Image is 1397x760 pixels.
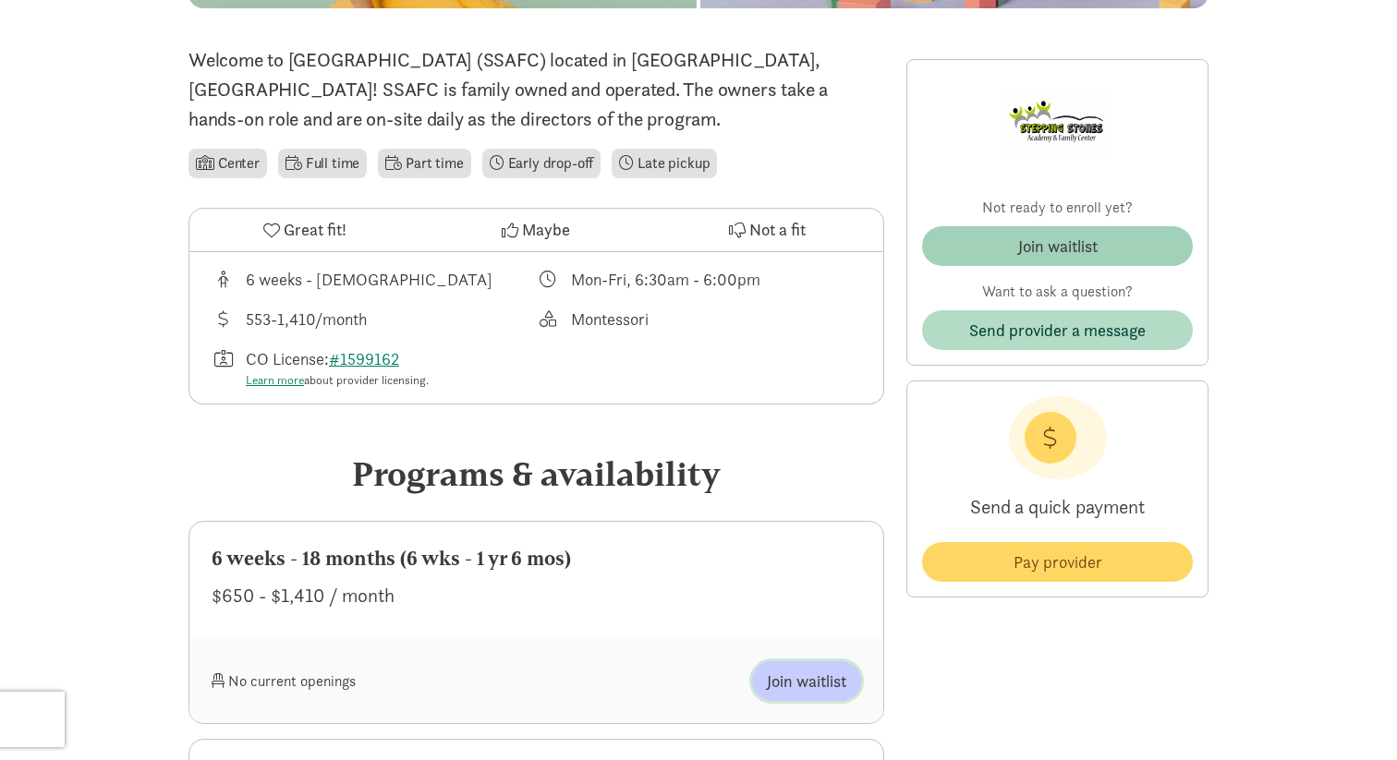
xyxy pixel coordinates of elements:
button: Not a fit [652,209,883,251]
div: Mon-Fri, 6:30am - 6:00pm [571,267,760,292]
button: Join waitlist [922,226,1193,266]
li: Center [188,149,267,178]
p: Not ready to enroll yet? [922,197,1193,219]
button: Join waitlist [752,661,861,701]
img: Provider logo [1002,75,1113,175]
a: Learn more [246,372,304,388]
div: 6 weeks - 18 months (6 wks - 1 yr 6 mos) [212,544,861,573]
p: Want to ask a question? [922,281,1193,303]
p: Welcome to [GEOGRAPHIC_DATA] (SSAFC) located in [GEOGRAPHIC_DATA], [GEOGRAPHIC_DATA]! SSAFC is fa... [188,45,884,134]
div: Age range for children that this provider cares for [212,267,537,292]
span: Pay provider [1014,549,1102,574]
div: Join waitlist [1018,234,1098,259]
li: Late pickup [612,149,717,178]
a: #1599162 [329,348,399,369]
div: about provider licensing. [246,371,429,390]
button: Maybe [420,209,651,251]
div: 553-1,410/month [246,307,367,332]
button: Great fit! [189,209,420,251]
span: Maybe [522,217,570,242]
li: Full time [278,149,367,178]
span: Great fit! [284,217,346,242]
span: Send provider a message [969,318,1146,343]
div: Montessori [571,307,649,332]
span: Not a fit [749,217,806,242]
button: Send provider a message [922,310,1193,350]
li: Early drop-off [482,149,601,178]
div: CO License: [246,346,429,390]
p: Send a quick payment [922,479,1193,535]
div: No current openings [212,661,537,701]
li: Part time [378,149,470,178]
span: Join waitlist [767,669,846,694]
div: Class schedule [537,267,862,292]
div: Average tuition for this program [212,307,537,332]
div: License number [212,346,537,390]
div: Programs & availability [188,449,884,499]
div: 6 weeks - [DEMOGRAPHIC_DATA] [246,267,492,292]
div: This provider's education philosophy [537,307,862,332]
div: $650 - $1,410 / month [212,581,861,610]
